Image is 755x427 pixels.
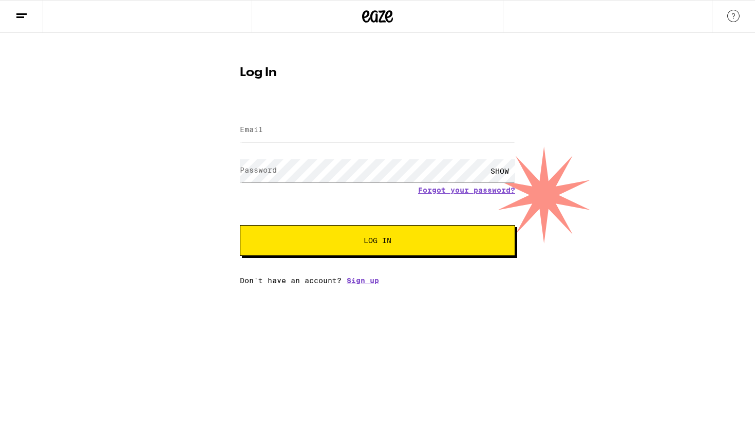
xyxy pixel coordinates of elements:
[240,276,515,285] div: Don't have an account?
[364,237,391,244] span: Log In
[6,7,74,15] span: Hi. Need any help?
[240,119,515,142] input: Email
[240,225,515,256] button: Log In
[418,186,515,194] a: Forgot your password?
[484,159,515,182] div: SHOW
[240,67,515,79] h1: Log In
[240,125,263,134] label: Email
[240,166,277,174] label: Password
[347,276,379,285] a: Sign up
